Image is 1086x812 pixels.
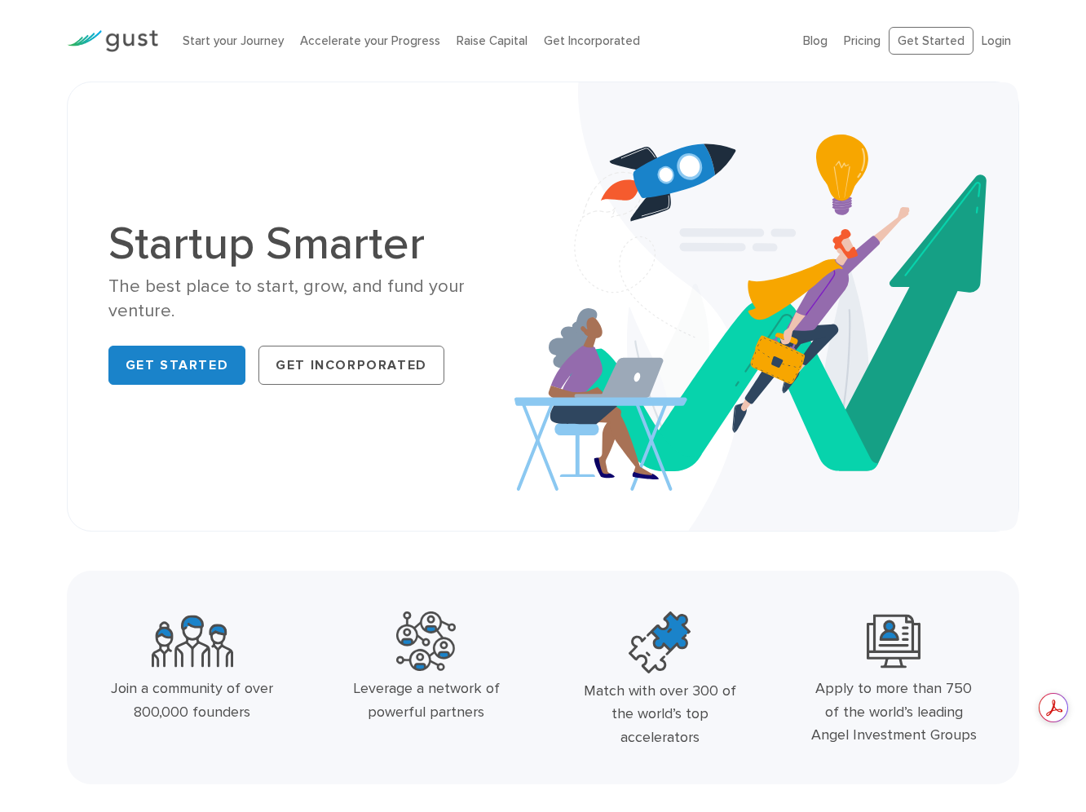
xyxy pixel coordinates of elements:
[867,611,920,671] img: Leading Angel Investment
[982,33,1011,48] a: Login
[576,680,744,750] div: Match with over 300 of the world’s top accelerators
[342,677,510,725] div: Leverage a network of powerful partners
[889,27,973,55] a: Get Started
[67,30,158,52] img: Gust Logo
[396,611,456,671] img: Powerful Partners
[300,33,440,48] a: Accelerate your Progress
[803,33,828,48] a: Blog
[544,33,640,48] a: Get Incorporated
[810,677,977,748] div: Apply to more than 750 of the world’s leading Angel Investment Groups
[457,33,528,48] a: Raise Capital
[514,82,1018,531] img: Startup Smarter Hero
[183,33,284,48] a: Start your Journey
[152,611,233,671] img: Community Founders
[108,346,246,385] a: Get Started
[108,221,531,267] h1: Startup Smarter
[108,677,276,725] div: Join a community of over 800,000 founders
[844,33,881,48] a: Pricing
[258,346,444,385] a: Get Incorporated
[108,275,531,323] div: The best place to start, grow, and fund your venture.
[629,611,691,673] img: Top Accelerators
